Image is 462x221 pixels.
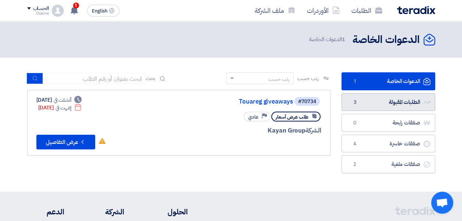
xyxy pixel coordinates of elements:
[144,126,321,135] div: Kayan Group
[301,2,345,19] a: الأوردرات
[146,75,155,82] span: بحث
[54,96,71,104] span: أنشئت في
[73,3,79,8] span: 1
[397,6,435,14] img: Teradix logo
[309,35,347,44] span: الدعوات الخاصة
[249,2,301,19] a: ملف الشركة
[276,113,308,120] span: طلب عرض أسعار
[87,5,119,17] button: English
[52,5,64,17] img: profile_test.png
[351,99,359,106] span: 3
[341,93,435,111] a: الطلبات المقبولة3
[305,126,321,135] span: الشركة
[86,206,124,217] li: الشركة
[36,135,95,149] button: عرض التفاصيل
[297,75,318,82] span: رتب حسب
[341,114,435,132] a: صفقات رابحة0
[351,140,359,148] span: 4
[146,98,293,105] a: Touareg giveaways
[27,11,49,15] div: Osama
[431,192,453,214] a: Open chat
[36,96,82,104] div: [DATE]
[351,161,359,168] span: 2
[55,104,71,112] span: إنتهت في
[268,75,290,83] div: رتب حسب
[92,8,107,14] span: English
[298,99,316,104] div: #70734
[352,33,420,47] h2: الدعوات الخاصة
[38,104,82,112] div: [DATE]
[27,206,64,217] li: الدعم
[345,2,388,19] a: الطلبات
[341,135,435,153] a: صفقات خاسرة4
[342,35,345,43] span: 1
[248,113,258,120] span: عادي
[351,119,359,127] span: 0
[146,206,188,217] li: الحلول
[341,72,435,90] a: الدعوات الخاصة1
[341,155,435,173] a: صفقات ملغية2
[351,78,359,85] span: 1
[33,6,49,12] div: الحساب
[43,73,146,84] input: ابحث بعنوان أو رقم الطلب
